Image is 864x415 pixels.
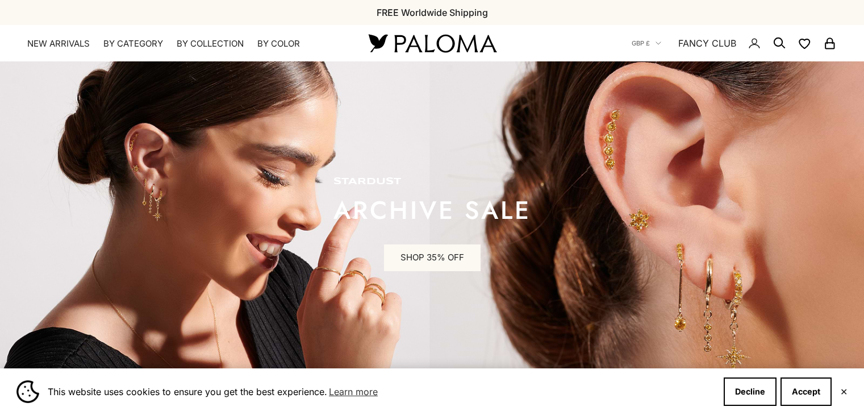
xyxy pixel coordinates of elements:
summary: By Category [103,38,163,49]
a: SHOP 35% OFF [384,244,481,272]
span: This website uses cookies to ensure you get the best experience. [48,383,715,400]
a: NEW ARRIVALS [27,38,90,49]
span: GBP £ [632,38,650,48]
button: Accept [780,377,832,406]
button: Close [840,388,848,395]
a: FANCY CLUB [678,36,736,51]
p: ARCHIVE SALE [333,199,531,222]
button: GBP £ [632,38,661,48]
p: FREE Worldwide Shipping [377,5,488,20]
summary: By Collection [177,38,244,49]
nav: Secondary navigation [632,25,837,61]
summary: By Color [257,38,300,49]
img: Cookie banner [16,380,39,403]
a: Learn more [327,383,379,400]
button: Decline [724,377,777,406]
nav: Primary navigation [27,38,341,49]
p: STARDUST [333,176,531,188]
